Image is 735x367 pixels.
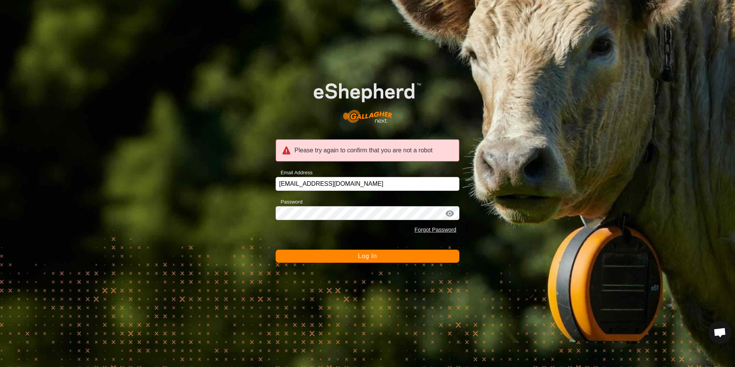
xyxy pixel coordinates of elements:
[358,253,377,259] span: Log In
[276,250,459,263] button: Log In
[708,321,732,344] div: Open chat
[414,227,456,233] a: Forgot Password
[276,177,459,191] input: Email Address
[276,198,303,206] label: Password
[276,139,459,162] div: Please try again to confirm that you are not a robot
[294,68,441,130] img: E-shepherd Logo
[276,169,313,177] label: Email Address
